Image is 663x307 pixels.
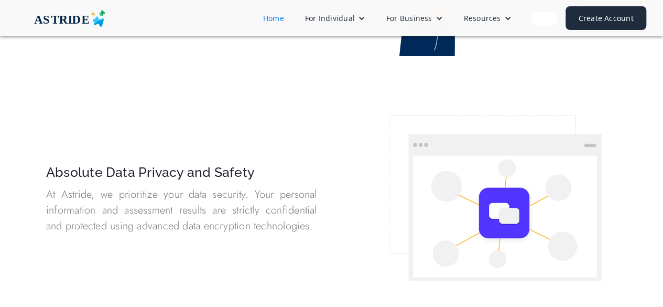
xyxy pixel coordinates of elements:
a: Home [253,8,295,28]
div: For Business [376,8,453,28]
img: Data privacy [359,98,630,301]
div: For Individual [305,13,355,24]
a: Create Account [566,6,646,30]
div: For Individual [295,8,376,28]
div: For Business [386,13,432,24]
p: At Astride, we prioritize your data security. Your personal information and assessment results ar... [46,187,317,234]
div: Resources [463,13,501,24]
strong: Absolute Data Privacy and Safety [46,163,255,182]
div: Resources [453,8,521,28]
